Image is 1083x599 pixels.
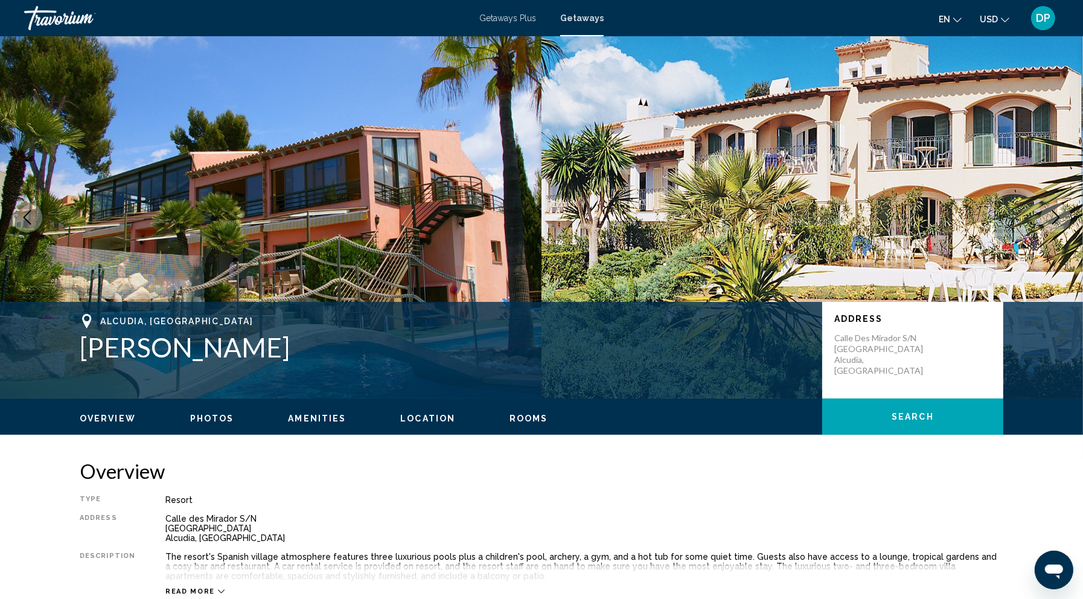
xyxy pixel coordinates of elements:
span: Rooms [510,414,548,423]
span: en [939,14,950,24]
div: Calle des Mirador S/N [GEOGRAPHIC_DATA] Alcudia, [GEOGRAPHIC_DATA] [165,514,1003,543]
span: USD [980,14,998,24]
span: Location [400,414,455,423]
button: User Menu [1027,5,1059,31]
span: DP [1036,12,1050,24]
a: Travorium [24,6,467,30]
div: Type [80,495,135,505]
p: Address [834,314,991,324]
button: Location [400,413,455,424]
div: Description [80,552,135,581]
span: Read more [165,588,215,595]
a: Getaways [560,13,604,23]
a: Getaways Plus [479,13,536,23]
h1: [PERSON_NAME] [80,332,810,363]
button: Rooms [510,413,548,424]
span: Search [892,412,934,422]
iframe: Кнопка запуска окна обмена сообщениями [1035,551,1073,589]
button: Previous image [12,202,42,232]
button: Next image [1041,202,1071,232]
span: Photos [190,414,234,423]
button: Change language [939,10,962,28]
button: Read more [165,587,225,596]
button: Overview [80,413,136,424]
div: Resort [165,495,1003,505]
button: Change currency [980,10,1009,28]
div: The resort's Spanish village atmosphere features three luxurious pools plus a children's pool, ar... [165,552,1003,581]
span: Overview [80,414,136,423]
div: Address [80,514,135,543]
button: Amenities [288,413,346,424]
span: Amenities [288,414,346,423]
p: Calle des Mirador S/N [GEOGRAPHIC_DATA] Alcudia, [GEOGRAPHIC_DATA] [834,333,931,376]
button: Photos [190,413,234,424]
button: Search [822,399,1003,435]
h2: Overview [80,459,1003,483]
span: Alcudia, [GEOGRAPHIC_DATA] [100,316,254,326]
